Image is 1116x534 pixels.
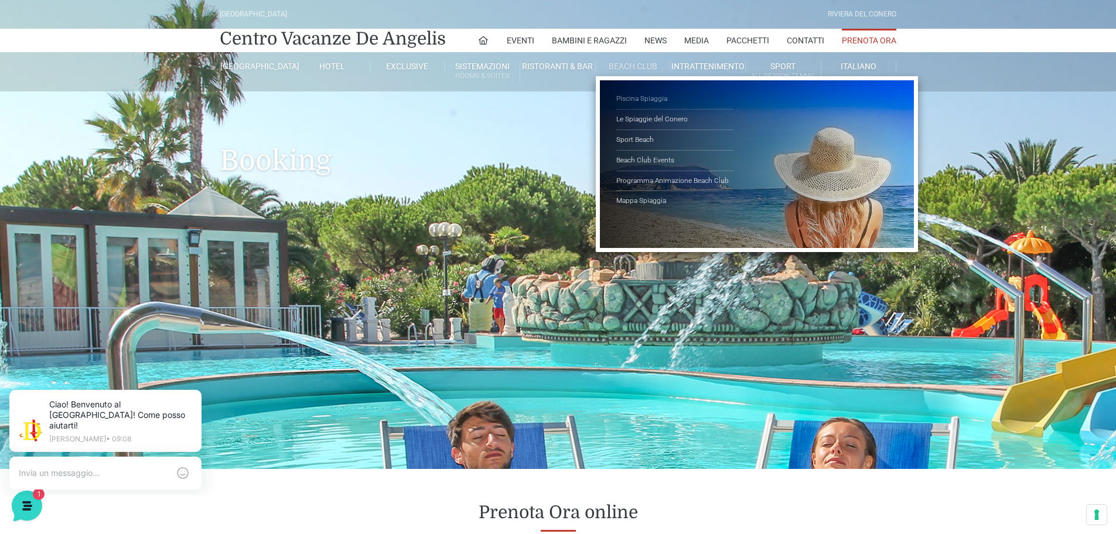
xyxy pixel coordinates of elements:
[507,29,534,52] a: Eventi
[596,61,671,72] a: Beach Club
[616,151,733,171] a: Beach Club Events
[616,171,733,192] a: Programma Animazione Beach Club
[125,195,216,204] a: Apri Centro Assistenza
[295,61,370,72] a: Hotel
[56,60,199,67] p: [PERSON_NAME] • 09:08
[787,29,824,52] a: Contatti
[49,127,183,138] p: Ciao! Benvenuto al [GEOGRAPHIC_DATA]! Come posso aiutarti!
[101,393,133,403] p: Messaggi
[9,52,197,75] p: La nostra missione è rendere la tua esperienza straordinaria!
[26,43,49,67] img: light
[616,130,733,151] a: Sport Beach
[9,9,197,47] h2: Ciao da De Angelis Resort 👋
[828,9,896,20] div: Riviera Del Conero
[204,127,216,138] span: 1
[49,113,183,124] span: [PERSON_NAME]
[180,393,197,403] p: Aiuto
[190,113,216,123] p: 1 min fa
[81,376,153,403] button: 1Messaggi
[14,108,220,143] a: [PERSON_NAME]Ciao! Benvenuto al [GEOGRAPHIC_DATA]! Come posso aiutarti!1 min fa1
[1087,505,1107,525] button: Le tue preferenze relative al consenso per le tecnologie di tracciamento
[19,148,216,171] button: Inizia una conversazione
[19,114,42,137] img: light
[684,29,709,52] a: Media
[26,220,192,232] input: Cerca un articolo...
[220,27,446,50] a: Centro Vacanze De Angelis
[9,488,45,523] iframe: Customerly Messenger Launcher
[671,61,746,72] a: Intrattenimento
[520,61,595,72] a: Ristoranti & Bar
[117,375,125,383] span: 1
[445,61,520,83] a: SistemazioniRooms & Suites
[19,195,91,204] span: Trova una risposta
[220,91,896,195] h1: Booking
[153,376,225,403] button: Aiuto
[56,23,199,55] p: Ciao! Benvenuto al [GEOGRAPHIC_DATA]! Come posso aiutarti!
[76,155,173,164] span: Inizia una conversazione
[19,94,100,103] span: Le tue conversazioni
[841,62,876,71] span: Italiano
[616,110,733,130] a: Le Spiaggie del Conero
[9,376,81,403] button: Home
[746,61,821,83] a: SportAll Season Tennis
[220,502,896,523] h2: Prenota Ora online
[616,191,733,211] a: Mappa Spiaggia
[220,9,287,20] div: [GEOGRAPHIC_DATA]
[104,94,216,103] a: [DEMOGRAPHIC_DATA] tutto
[220,61,295,72] a: [GEOGRAPHIC_DATA]
[644,29,667,52] a: News
[726,29,769,52] a: Pacchetti
[35,393,55,403] p: Home
[842,29,896,52] a: Prenota Ora
[616,89,733,110] a: Piscina Spiaggia
[821,61,896,72] a: Italiano
[445,70,520,81] small: Rooms & Suites
[746,70,820,81] small: All Season Tennis
[370,61,445,72] a: Exclusive
[552,29,627,52] a: Bambini e Ragazzi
